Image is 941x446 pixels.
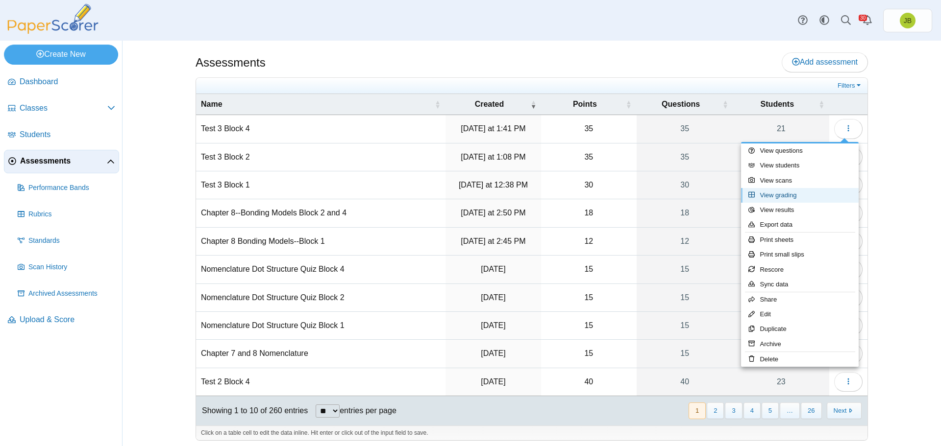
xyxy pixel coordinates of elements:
[741,322,859,336] a: Duplicate
[196,54,266,71] h1: Assessments
[481,377,505,386] time: Sep 5, 2025 at 10:21 AM
[20,103,107,114] span: Classes
[201,99,433,110] span: Name
[541,340,636,368] td: 15
[637,340,733,367] a: 15
[196,312,446,340] td: Nomenclature Dot Structure Quiz Block 1
[904,17,912,24] span: Joel Boyd
[14,176,119,200] a: Performance Bands
[541,171,636,199] td: 30
[733,228,829,255] a: 5
[637,256,733,283] a: 15
[637,115,733,142] a: 35
[196,115,446,143] td: Test 3 Block 4
[637,143,733,171] a: 35
[741,352,859,367] a: Delete
[450,99,528,110] span: Created
[637,228,733,255] a: 12
[733,368,829,396] a: 23
[733,256,829,283] a: 23
[481,321,505,329] time: Sep 12, 2025 at 12:20 PM
[4,308,119,332] a: Upload & Score
[741,158,859,173] a: View students
[637,368,733,396] a: 40
[4,97,119,120] a: Classes
[541,256,636,283] td: 15
[196,368,446,396] td: Test 2 Block 4
[541,115,636,143] td: 35
[541,199,636,227] td: 18
[689,402,706,419] button: 1
[637,284,733,311] a: 15
[541,228,636,256] td: 12
[14,256,119,279] a: Scan History
[28,262,115,272] span: Scan History
[741,233,859,247] a: Print sheets
[461,153,525,161] time: Sep 22, 2025 at 1:08 PM
[637,171,733,199] a: 30
[827,402,862,419] button: Next
[733,284,829,311] a: 12
[782,52,868,72] a: Add assessment
[733,340,829,367] a: 36
[196,256,446,283] td: Nomenclature Dot Structure Quiz Block 4
[626,99,632,109] span: Points : Activate to sort
[642,99,720,110] span: Questions
[530,99,536,109] span: Created : Activate to remove sorting
[481,265,505,273] time: Sep 12, 2025 at 1:41 PM
[762,402,779,419] button: 5
[4,4,102,34] img: PaperScorer
[541,284,636,312] td: 15
[28,289,115,299] span: Archived Assessments
[741,337,859,352] a: Archive
[196,171,446,199] td: Test 3 Block 1
[835,81,865,91] a: Filters
[20,156,107,166] span: Assessments
[741,307,859,322] a: Edit
[14,282,119,305] a: Archived Assessments
[741,143,859,158] a: View questions
[196,396,308,425] div: Showing 1 to 10 of 260 entries
[733,171,829,199] a: 6
[4,123,119,147] a: Students
[435,99,441,109] span: Name : Activate to sort
[4,45,118,64] a: Create New
[857,10,878,31] a: Alerts
[20,76,115,87] span: Dashboard
[733,115,829,142] a: 21
[792,58,858,66] span: Add assessment
[481,349,505,357] time: Sep 9, 2025 at 3:38 PM
[546,99,623,110] span: Points
[196,143,446,171] td: Test 3 Block 2
[340,406,396,415] label: entries per page
[14,229,119,253] a: Standards
[4,27,102,35] a: PaperScorer
[741,188,859,203] a: View grading
[883,9,932,32] a: Joel Boyd
[733,312,829,339] a: 6
[28,183,115,193] span: Performance Bands
[196,284,446,312] td: Nomenclature Dot Structure Quiz Block 2
[725,402,742,419] button: 3
[741,277,859,292] a: Sync data
[20,129,115,140] span: Students
[741,262,859,277] a: Rescore
[741,247,859,262] a: Print small slips
[20,314,115,325] span: Upload & Score
[722,99,728,109] span: Questions : Activate to sort
[688,402,862,419] nav: pagination
[461,124,525,133] time: Sep 22, 2025 at 1:41 PM
[743,402,761,419] button: 4
[733,143,829,171] a: 12
[196,199,446,227] td: Chapter 8--Bonding Models Block 2 and 4
[4,70,119,94] a: Dashboard
[541,143,636,171] td: 35
[780,402,800,419] span: …
[459,181,528,189] time: Sep 22, 2025 at 12:38 PM
[741,217,859,232] a: Export data
[541,312,636,340] td: 15
[28,210,115,219] span: Rubrics
[637,312,733,339] a: 15
[461,209,525,217] time: Sep 17, 2025 at 2:50 PM
[707,402,724,419] button: 2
